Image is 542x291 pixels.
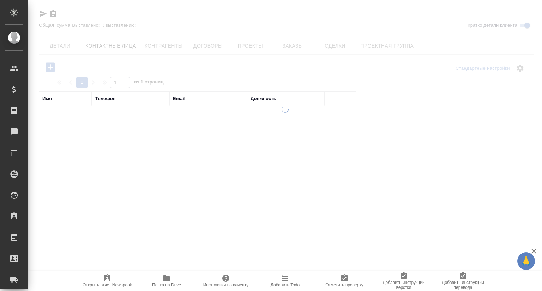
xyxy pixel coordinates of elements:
[255,271,315,291] button: Добавить Todo
[374,271,433,291] button: Добавить инструкции верстки
[78,271,137,291] button: Открыть отчет Newspeak
[173,95,185,102] div: Email
[42,95,52,102] div: Имя
[378,280,429,290] span: Добавить инструкции верстки
[196,271,255,291] button: Инструкции по клиенту
[325,283,363,287] span: Отметить проверку
[517,252,535,270] button: 🙏
[433,271,493,291] button: Добавить инструкции перевода
[95,95,116,102] div: Телефон
[271,283,300,287] span: Добавить Todo
[203,283,249,287] span: Инструкции по клиенту
[520,254,532,268] span: 🙏
[152,283,181,287] span: Папка на Drive
[251,95,276,102] div: Должность
[83,283,132,287] span: Открыть отчет Newspeak
[438,280,488,290] span: Добавить инструкции перевода
[137,271,196,291] button: Папка на Drive
[315,271,374,291] button: Отметить проверку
